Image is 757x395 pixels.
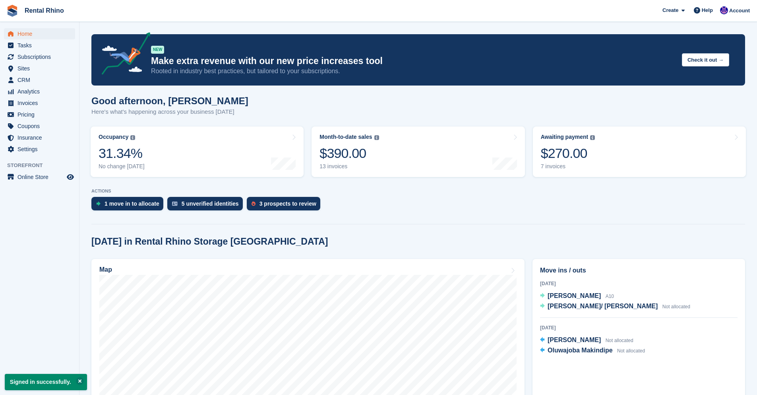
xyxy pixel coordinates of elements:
[17,109,65,120] span: Pricing
[540,335,633,346] a: [PERSON_NAME] Not allocated
[91,236,328,247] h2: [DATE] in Rental Rhino Storage [GEOGRAPHIC_DATA]
[5,374,87,390] p: Signed in successfully.
[17,51,65,62] span: Subscriptions
[91,107,248,117] p: Here's what's happening across your business [DATE]
[540,280,738,287] div: [DATE]
[606,338,633,343] span: Not allocated
[21,4,67,17] a: Rental Rhino
[17,97,65,109] span: Invoices
[4,144,75,155] a: menu
[319,163,379,170] div: 13 invoices
[151,55,676,67] p: Make extra revenue with our new price increases tool
[682,53,729,66] button: Check it out →
[95,32,151,78] img: price-adjustments-announcement-icon-8257ccfd72463d97f412b2fc003d46551f7dbcb40ab6d574587a9cd5c0d94...
[729,7,750,15] span: Account
[548,337,601,343] span: [PERSON_NAME]
[182,200,239,207] div: 5 unverified identities
[4,74,75,86] a: menu
[151,46,164,54] div: NEW
[540,266,738,275] h2: Move ins / outs
[17,63,65,74] span: Sites
[167,197,247,214] a: 5 unverified identities
[4,171,75,183] a: menu
[4,121,75,132] a: menu
[99,266,112,273] h2: Map
[374,135,379,140] img: icon-info-grey-7440780725fd019a000dd9b08b2336e03edf1995a4989e88bcd33f0948082b44.svg
[7,162,79,169] span: Storefront
[252,201,256,206] img: prospect-51fa495bee0391a8d652442698ab0144808aea92771e9ea1ae160a38d050c398.svg
[130,135,135,140] img: icon-info-grey-7440780725fd019a000dd9b08b2336e03edf1995a4989e88bcd33f0948082b44.svg
[6,5,18,17] img: stora-icon-8386f47178a22dfd0bd8f6a31ec36ba5ce8667c1dd55bd0f319d3a0aa187defe.svg
[617,348,645,354] span: Not allocated
[541,134,589,140] div: Awaiting payment
[66,172,75,182] a: Preview store
[4,63,75,74] a: menu
[17,40,65,51] span: Tasks
[151,67,676,76] p: Rooted in industry best practices, but tailored to your subscriptions.
[91,126,304,177] a: Occupancy 31.34% No change [DATE]
[17,74,65,86] span: CRM
[105,200,159,207] div: 1 move in to allocate
[662,304,690,309] span: Not allocated
[319,145,379,162] div: $390.00
[247,197,324,214] a: 3 prospects to review
[17,28,65,39] span: Home
[17,171,65,183] span: Online Store
[312,126,525,177] a: Month-to-date sales $390.00 13 invoices
[4,86,75,97] a: menu
[4,97,75,109] a: menu
[91,95,248,106] h1: Good afternoon, [PERSON_NAME]
[540,291,614,302] a: [PERSON_NAME] A10
[17,144,65,155] span: Settings
[4,109,75,120] a: menu
[662,6,678,14] span: Create
[720,6,728,14] img: Ari Kolas
[91,189,745,194] p: ACTIONS
[590,135,595,140] img: icon-info-grey-7440780725fd019a000dd9b08b2336e03edf1995a4989e88bcd33f0948082b44.svg
[17,132,65,143] span: Insurance
[259,200,316,207] div: 3 prospects to review
[533,126,746,177] a: Awaiting payment $270.00 7 invoices
[4,28,75,39] a: menu
[99,134,128,140] div: Occupancy
[548,292,601,299] span: [PERSON_NAME]
[548,347,613,354] span: Oluwajoba Makindipe
[4,51,75,62] a: menu
[541,163,595,170] div: 7 invoices
[17,121,65,132] span: Coupons
[540,324,738,331] div: [DATE]
[319,134,372,140] div: Month-to-date sales
[4,132,75,143] a: menu
[606,294,614,299] span: A10
[96,201,101,206] img: move_ins_to_allocate_icon-fdf77a2bb77ea45bf5b3d319d69a93e2d87916cf1d5bf7949dd705db3b84f3ca.svg
[99,145,145,162] div: 31.34%
[4,40,75,51] a: menu
[91,197,167,214] a: 1 move in to allocate
[99,163,145,170] div: No change [DATE]
[540,302,690,312] a: [PERSON_NAME]/ [PERSON_NAME] Not allocated
[541,145,595,162] div: $270.00
[17,86,65,97] span: Analytics
[548,303,658,309] span: [PERSON_NAME]/ [PERSON_NAME]
[540,346,645,356] a: Oluwajoba Makindipe Not allocated
[172,201,178,206] img: verify_identity-adf6edd0f0f0b5bbfe63781bf79b02c33cf7c696d77639b501bdc392416b5a36.svg
[702,6,713,14] span: Help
